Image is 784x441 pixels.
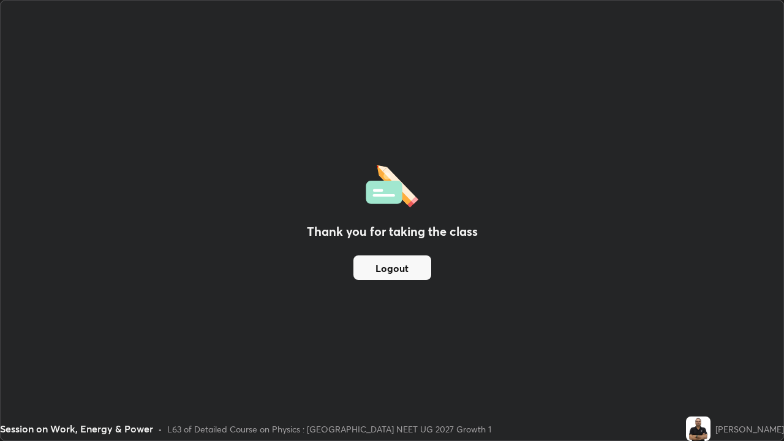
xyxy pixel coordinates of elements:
img: offlineFeedback.1438e8b3.svg [366,161,418,208]
img: c64a45410bbe405998bfe880a3b0076b.jpg [686,417,710,441]
div: L63 of Detailed Course on Physics : [GEOGRAPHIC_DATA] NEET UG 2027 Growth 1 [167,423,491,435]
h2: Thank you for taking the class [307,222,478,241]
div: [PERSON_NAME] [715,423,784,435]
button: Logout [353,255,431,280]
div: • [158,423,162,435]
